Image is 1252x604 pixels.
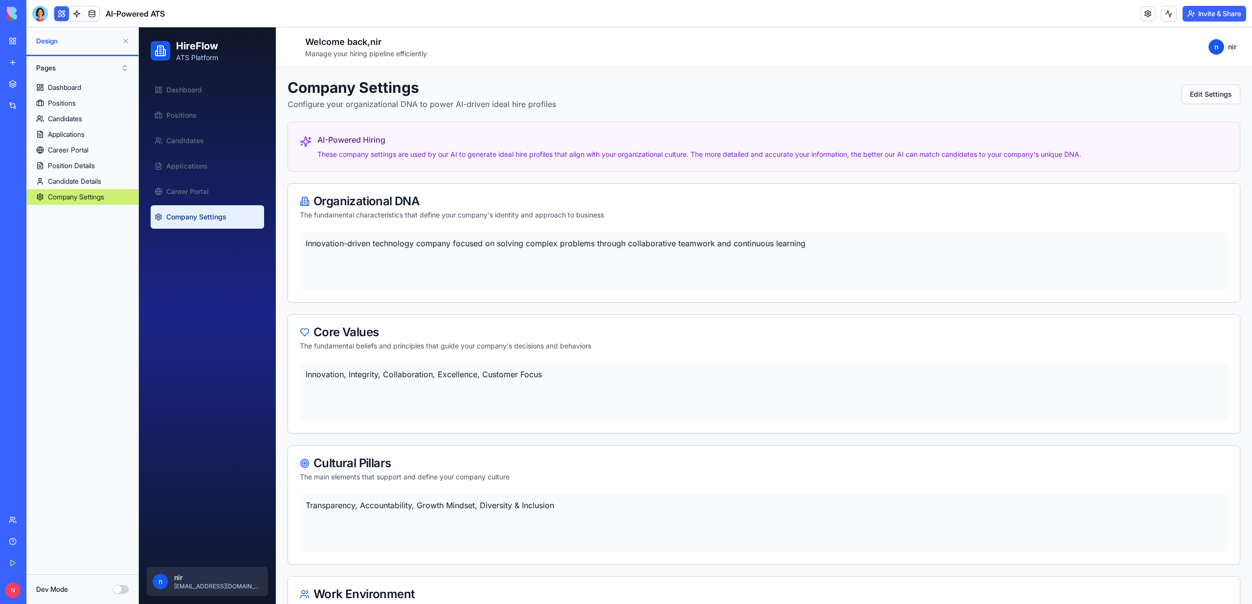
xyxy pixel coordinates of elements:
[26,127,138,142] a: Applications
[14,546,29,562] span: n
[12,51,125,74] a: Dashboard
[1183,6,1246,22] button: Invite & Share
[31,60,134,76] button: Pages
[26,173,138,189] a: Candidate Details
[5,582,21,598] span: N
[149,71,417,83] p: Configure your organizational DNA to power AI-driven ideal hire profiles
[166,8,288,22] h2: Welcome back, nir
[48,98,76,108] div: Positions
[26,158,138,173] a: Position Details
[37,12,79,25] h1: HireFlow
[48,176,101,186] div: Candidate Details
[27,159,70,169] span: Career Portal
[161,445,1089,454] p: The main elements that support and define your company culture
[48,161,95,171] div: Position Details
[12,127,125,151] a: Applications
[36,584,68,594] label: Dev Mode
[149,51,417,69] h1: Company Settings
[27,134,69,144] span: Applications
[166,22,288,31] p: Manage your hiring pipeline efficiently
[48,192,104,202] div: Company Settings
[48,129,85,139] div: Applications
[35,555,123,563] p: [EMAIL_ADDRESS][DOMAIN_NAME]
[179,122,942,132] p: These company settings are used by our AI to generate ideal hire profiles that align with your or...
[48,114,82,124] div: Candidates
[106,8,165,20] span: AI-Powered ATS
[27,58,63,67] span: Dashboard
[1062,10,1105,29] button: nnir
[27,108,65,118] span: Candidates
[161,168,1089,180] div: Organizational DNA
[37,25,79,35] p: ATS Platform
[161,183,1089,193] p: The fundamental characteristics that define your company's identity and approach to business
[12,152,125,176] a: Career Portal
[161,314,1089,324] p: The fundamental beliefs and principles that guide your company's decisions and behaviors
[26,189,138,205] a: Company Settings
[1070,12,1085,27] span: n
[167,472,1083,484] p: Transparency, Accountability, Growth Mindset, Diversity & Inclusion
[48,145,89,155] div: Career Portal
[36,36,118,46] span: Design
[161,561,1089,573] div: Work Environment
[27,83,58,93] span: Positions
[26,80,138,95] a: Dashboard
[35,545,123,555] p: nir
[26,111,138,127] a: Candidates
[27,185,88,194] span: Company Settings
[1043,57,1101,77] button: Edit Settings
[12,178,125,201] a: Company Settings
[48,83,81,92] div: Dashboard
[167,341,1083,353] p: Innovation, Integrity, Collaboration, Excellence, Customer Focus
[1089,15,1097,24] span: nir
[167,210,1083,222] p: Innovation-driven technology company focused on solving complex problems through collaborative te...
[179,107,942,118] h3: AI-Powered Hiring
[26,95,138,111] a: Positions
[161,299,1089,311] div: Core Values
[12,102,125,125] a: Candidates
[26,142,138,158] a: Career Portal
[7,7,67,21] img: logo
[161,576,1089,585] p: The physical and social atmosphere where your employees work
[12,76,125,100] a: Positions
[161,430,1089,442] div: Cultural Pillars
